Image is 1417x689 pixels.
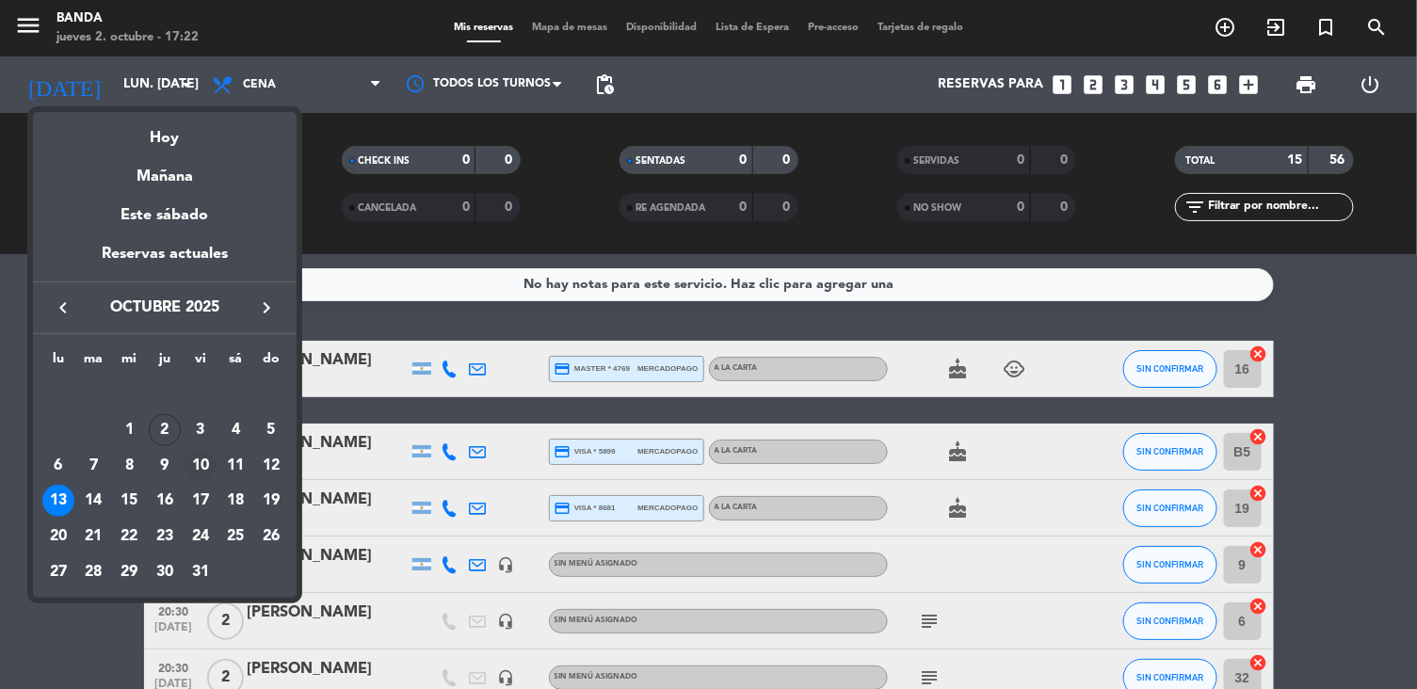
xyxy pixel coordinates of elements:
[218,448,254,484] td: 11 de octubre de 2025
[113,485,145,517] div: 15
[40,554,76,590] td: 27 de octubre de 2025
[147,519,183,554] td: 23 de octubre de 2025
[255,450,287,482] div: 12
[42,450,74,482] div: 6
[149,556,181,588] div: 30
[113,556,145,588] div: 29
[52,296,74,319] i: keyboard_arrow_left
[78,521,110,553] div: 21
[183,412,218,448] td: 3 de octubre de 2025
[78,485,110,517] div: 14
[113,414,145,446] div: 1
[147,448,183,484] td: 9 de octubre de 2025
[255,485,287,517] div: 19
[253,412,289,448] td: 5 de octubre de 2025
[253,484,289,520] td: 19 de octubre de 2025
[185,556,217,588] div: 31
[113,450,145,482] div: 8
[147,348,183,377] th: jueves
[253,519,289,554] td: 26 de octubre de 2025
[33,189,297,242] div: Este sábado
[76,554,112,590] td: 28 de octubre de 2025
[113,521,145,553] div: 22
[219,521,251,553] div: 25
[78,450,110,482] div: 7
[253,348,289,377] th: domingo
[111,484,147,520] td: 15 de octubre de 2025
[219,450,251,482] div: 11
[76,519,112,554] td: 21 de octubre de 2025
[149,450,181,482] div: 9
[255,414,287,446] div: 5
[40,519,76,554] td: 20 de octubre de 2025
[250,296,283,320] button: keyboard_arrow_right
[253,448,289,484] td: 12 de octubre de 2025
[40,484,76,520] td: 13 de octubre de 2025
[46,296,80,320] button: keyboard_arrow_left
[42,485,74,517] div: 13
[76,484,112,520] td: 14 de octubre de 2025
[111,348,147,377] th: miércoles
[183,448,218,484] td: 10 de octubre de 2025
[40,377,289,413] td: OCT.
[76,348,112,377] th: martes
[183,484,218,520] td: 17 de octubre de 2025
[76,448,112,484] td: 7 de octubre de 2025
[40,448,76,484] td: 6 de octubre de 2025
[185,521,217,553] div: 24
[111,554,147,590] td: 29 de octubre de 2025
[183,554,218,590] td: 31 de octubre de 2025
[33,242,297,280] div: Reservas actuales
[40,348,76,377] th: lunes
[255,521,287,553] div: 26
[185,485,217,517] div: 17
[42,521,74,553] div: 20
[111,412,147,448] td: 1 de octubre de 2025
[219,485,251,517] div: 18
[219,414,251,446] div: 4
[218,519,254,554] td: 25 de octubre de 2025
[33,151,297,189] div: Mañana
[185,450,217,482] div: 10
[42,556,74,588] div: 27
[218,348,254,377] th: sábado
[183,519,218,554] td: 24 de octubre de 2025
[147,484,183,520] td: 16 de octubre de 2025
[147,412,183,448] td: 2 de octubre de 2025
[149,414,181,446] div: 2
[149,521,181,553] div: 23
[80,296,250,320] span: octubre 2025
[218,412,254,448] td: 4 de octubre de 2025
[33,112,297,151] div: Hoy
[218,484,254,520] td: 18 de octubre de 2025
[183,348,218,377] th: viernes
[111,519,147,554] td: 22 de octubre de 2025
[147,554,183,590] td: 30 de octubre de 2025
[78,556,110,588] div: 28
[111,448,147,484] td: 8 de octubre de 2025
[149,485,181,517] div: 16
[255,296,278,319] i: keyboard_arrow_right
[185,414,217,446] div: 3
